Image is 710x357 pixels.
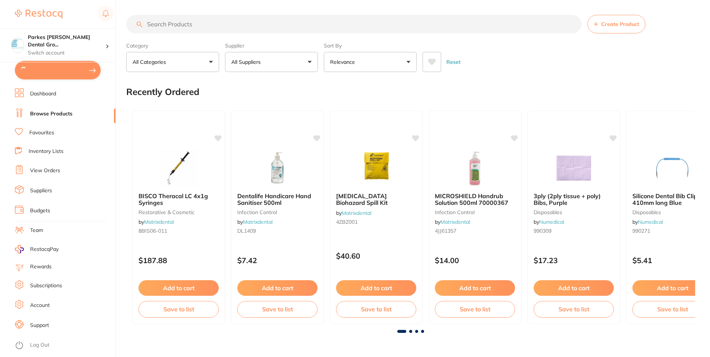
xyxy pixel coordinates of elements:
small: infection control [435,209,515,215]
a: Matrixdental [342,210,371,216]
a: Restocq Logo [15,6,62,23]
button: Log Out [15,340,113,351]
img: 3ply (2ply tissue + poly) Bibs, Purple [550,150,598,187]
a: Numedical [539,219,564,225]
small: 4JJ61357 [435,228,515,234]
p: All Categories [133,58,169,66]
span: by [435,219,470,225]
p: $17.23 [534,256,614,265]
span: by [336,210,371,216]
a: Suppliers [30,187,52,194]
button: Save to list [139,301,219,317]
img: Parkes Baker Dental Group [12,38,24,50]
b: 3ply (2ply tissue + poly) Bibs, Purple [534,193,614,206]
a: Matrixdental [243,219,273,225]
a: Rewards [30,263,52,271]
h4: Parkes Baker Dental Group [28,34,105,48]
button: Add to cart [139,280,219,296]
label: Sort By [324,42,417,49]
b: BISCO Theracal LC 4x1g Syringes [139,193,219,206]
img: Silicone Dental Bib Clip - 410mm long Blue [648,150,697,187]
span: by [534,219,564,225]
a: Subscriptions [30,282,62,289]
button: All Suppliers [225,52,318,72]
small: DL1409 [237,228,317,234]
a: Dashboard [30,90,56,98]
span: by [139,219,174,225]
button: All Categories [126,52,219,72]
button: Save to list [336,301,416,317]
a: Matrixdental [440,219,470,225]
img: RestocqPay [15,245,24,253]
label: Supplier [225,42,318,49]
button: Create Product [587,15,645,33]
a: Matrixdental [144,219,174,225]
button: Save to list [534,301,614,317]
small: disposables [534,209,614,215]
span: by [632,219,663,225]
small: 8BIS06-011 [139,228,219,234]
button: Add to cart [435,280,515,296]
a: Favourites [29,129,54,137]
small: infection control [237,209,317,215]
img: MICROSHIELD Handrub Solution 500ml 70000367 [451,150,499,187]
button: Add to cart [336,280,416,296]
a: Budgets [30,207,50,214]
small: 4ZBZ001 [336,219,416,225]
img: Dentalife Handicare Hand Sanitiser 500ml [253,150,302,187]
a: Team [30,227,43,234]
a: RestocqPay [15,245,59,253]
a: View Orders [30,167,60,174]
p: $187.88 [139,256,219,265]
b: Body Fluid Biohazard Spill Kit [336,193,416,206]
button: Save to list [435,301,515,317]
p: $14.00 [435,256,515,265]
b: Dentalife Handicare Hand Sanitiser 500ml [237,193,317,206]
button: Add to cart [237,280,317,296]
label: Category [126,42,219,49]
img: BISCO Theracal LC 4x1g Syringes [154,150,203,187]
p: All Suppliers [231,58,264,66]
img: Body Fluid Biohazard Spill Kit [352,150,400,187]
p: Switch account [28,49,105,57]
span: by [237,219,273,225]
button: Reset [444,52,463,72]
span: Create Product [601,21,639,27]
p: $7.42 [237,256,317,265]
a: Inventory Lists [29,148,63,155]
button: Save to list [237,301,317,317]
small: 990309 [534,228,614,234]
p: $40.60 [336,252,416,260]
input: Search Products [126,15,582,33]
img: Restocq Logo [15,10,62,19]
span: RestocqPay [30,246,59,253]
h2: Recently Ordered [126,87,199,97]
a: Support [30,322,49,329]
a: Account [30,302,50,309]
button: Add to cart [534,280,614,296]
b: MICROSHIELD Handrub Solution 500ml 70000367 [435,193,515,206]
a: Log Out [30,341,49,349]
button: Relevance [324,52,417,72]
a: Browse Products [30,110,72,118]
a: Numedical [638,219,663,225]
small: restorative & cosmetic [139,209,219,215]
p: Relevance [330,58,358,66]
